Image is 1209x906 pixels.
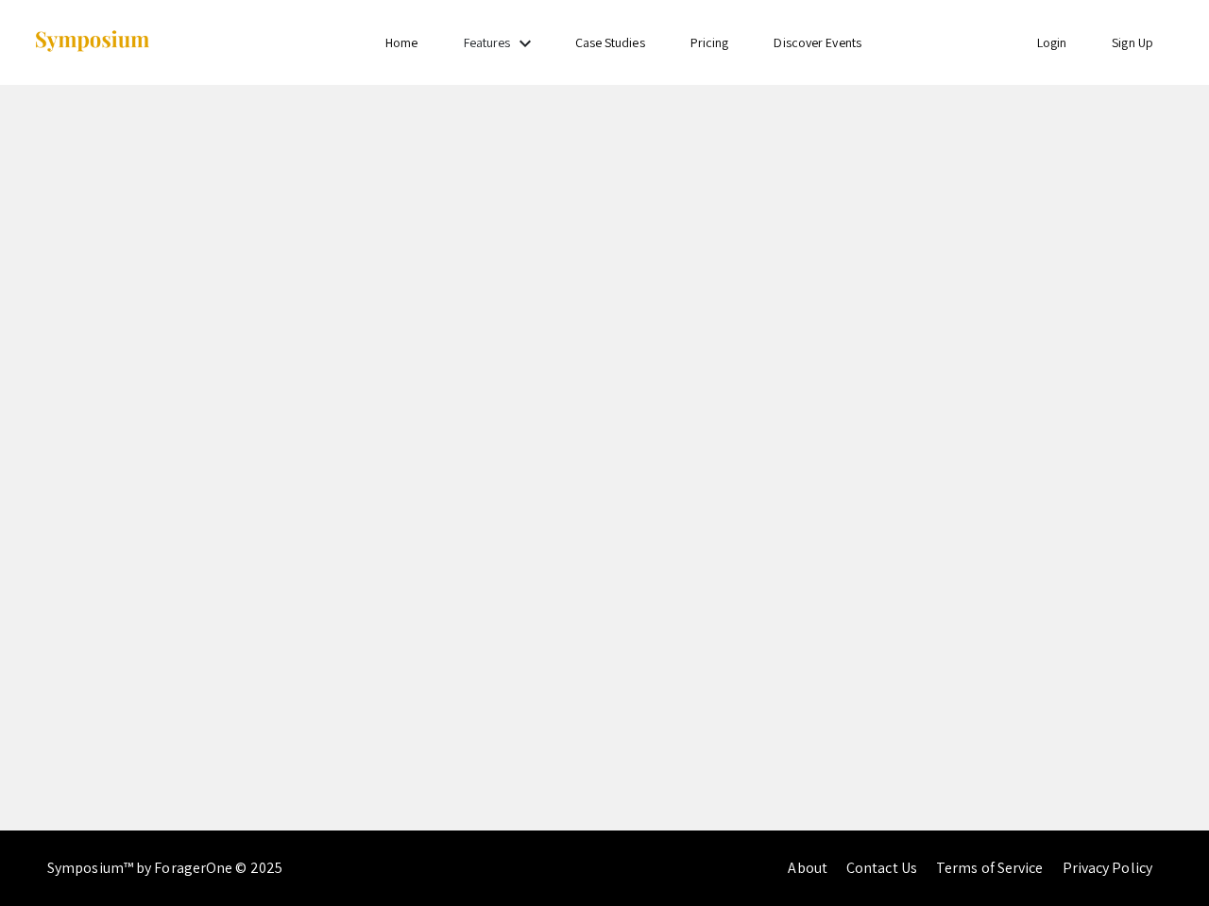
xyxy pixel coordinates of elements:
a: Features [464,34,511,51]
a: Pricing [690,34,729,51]
div: Symposium™ by ForagerOne © 2025 [47,830,282,906]
a: Terms of Service [936,858,1044,878]
a: About [788,858,827,878]
mat-icon: Expand Features list [514,32,536,55]
a: Case Studies [575,34,645,51]
a: Discover Events [774,34,861,51]
a: Contact Us [846,858,917,878]
a: Login [1037,34,1067,51]
a: Home [385,34,417,51]
img: Symposium by ForagerOne [33,29,151,55]
a: Sign Up [1112,34,1153,51]
a: Privacy Policy [1063,858,1152,878]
